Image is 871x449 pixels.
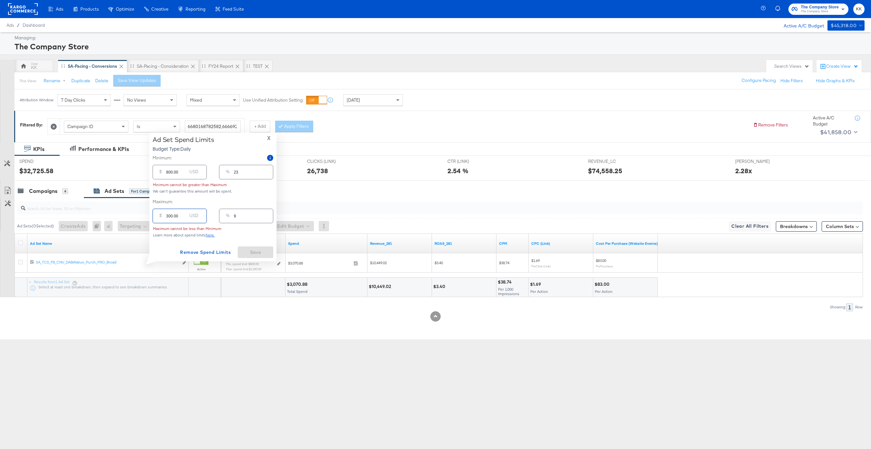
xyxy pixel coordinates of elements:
div: $3.40 [433,284,447,290]
div: % [223,167,232,179]
a: The average cost you've paid to have 1,000 impressions of your ad. [499,241,526,246]
a: Revenue_281 [370,241,429,246]
div: Drag to reorder tab [202,64,205,68]
a: ROAS_281 [435,241,494,246]
span: $38.74 [499,260,509,265]
div: Showing: [830,305,846,309]
button: Column Sets [822,221,863,232]
span: CLICKS (LINK) [307,158,355,165]
button: The Company StoreThe Company Store [788,4,848,15]
div: Campaigns [29,187,57,195]
button: Delete [95,78,108,84]
div: Drag to reorder tab [130,64,134,68]
span: Products [80,6,99,12]
div: Performance & KPIs [78,145,129,153]
span: Reporting [185,6,205,12]
div: Minimum cannot be greater than Maximum [153,183,227,187]
div: Active A/C Budget [777,20,824,30]
span: Per Action [595,289,613,294]
div: KK [31,65,37,71]
a: Dashboard [23,23,45,28]
button: Hide Graphs & KPIs [816,78,855,84]
div: Maximum cannot be less than Minimum [153,226,222,231]
div: $38.74 [498,279,514,285]
span: Mixed [190,97,202,103]
span: / [14,23,23,28]
button: KK [853,4,865,15]
span: $3,070.88 [288,261,351,265]
div: for 1 Campaign [129,188,159,194]
a: The average cost for each link click you've received from your ad. [531,241,591,246]
label: Use Unified Attribution Setting: [243,97,304,103]
div: Ad Sets [105,187,124,195]
button: Configure Pacing [737,75,780,86]
div: Drag to reorder tab [61,64,65,68]
div: SA_TCS_FB_CNV_DABAValue_Purch_PRO_Broad [36,260,179,265]
span: Clear All Filters [731,222,768,230]
span: X [267,134,271,143]
a: here. [206,233,215,237]
button: + Add [250,121,270,132]
div: Ad Sets ( 0 Selected) [17,223,54,229]
div: SA-Pacing - Consideration [137,63,189,69]
div: USD [187,167,201,179]
div: $74,558.25 [588,166,622,175]
div: We can't guarantee this amount will be spent. [153,189,273,194]
div: KPIs [33,145,45,153]
div: $ [157,167,165,179]
input: Enter a search term [185,121,241,133]
div: $3,070.88 [287,281,309,287]
span: REVENUE_LC [588,158,636,165]
div: $45,318.00 [831,22,856,30]
div: FY24 Report [208,63,233,69]
sub: Per Click (Link) [531,264,551,268]
div: 2.54 % [447,166,468,175]
span: [DATE] [347,97,360,103]
span: Creative [151,6,168,12]
span: Total Spend [287,289,307,294]
button: Remove Spend Limits [177,246,233,258]
span: $3.40 [435,260,443,265]
span: Per Action [530,289,548,294]
span: $10,449.02 [370,260,387,265]
button: $41,858.00 [817,127,859,137]
label: Maximum: [153,199,273,205]
label: Minimum: [153,155,172,161]
span: Campaign ID [67,124,93,129]
div: Ad Set Spend Limits [153,136,214,144]
span: [PERSON_NAME] [735,158,784,165]
div: Learn more about spend limits [153,233,273,237]
div: $1.69 [530,281,543,287]
button: Clear All Filters [729,221,771,232]
div: Filtered By: [20,122,43,128]
div: Create View [826,63,858,70]
span: $1.69 [531,258,540,263]
span: The Company Store [801,9,839,14]
a: Your Ad Set name. [30,241,186,246]
div: USD [187,211,201,223]
div: $83.00 [595,281,611,287]
div: $41,858.00 [820,127,851,137]
button: $45,318.00 [827,20,865,31]
sub: Min. spend limit: $800.00 [226,262,259,266]
span: No Views [127,97,146,103]
span: Feed Suite [223,6,244,12]
div: 4 [62,188,68,194]
div: $32,725.58 [19,166,54,175]
span: Ads [6,23,14,28]
sub: Per Purchase [596,264,613,268]
button: Duplicate [71,78,90,84]
button: X [265,136,273,141]
span: KK [856,5,862,13]
div: Attribution Window: [19,98,54,102]
div: SA-Pacing - Conversions [68,63,117,69]
span: SPEND [19,158,68,165]
div: Drag to reorder tab [246,64,250,68]
span: $83.00 [596,258,606,263]
button: Hide Filters [780,78,803,84]
span: Per 1,000 Impressions [498,287,519,296]
div: 1 [846,303,853,311]
button: Breakdowns [776,221,817,232]
a: The total amount spent to date. [288,241,365,246]
div: Search Views [774,63,809,69]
